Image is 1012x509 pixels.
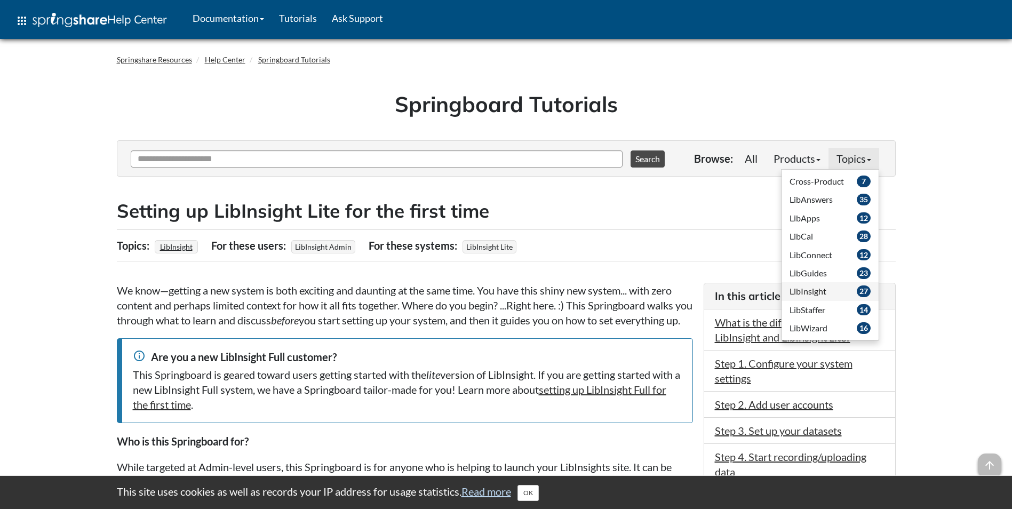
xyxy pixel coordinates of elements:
span: Cross-Product [790,176,844,186]
button: Search [631,150,665,168]
a: Topics [828,148,879,169]
a: All [737,148,766,169]
em: lite [426,368,440,381]
span: 14 [857,304,871,316]
span: 23 [857,267,871,279]
p: Browse: [694,151,733,166]
span: arrow_upward [978,454,1001,477]
em: before [271,314,299,327]
img: Springshare [33,13,107,27]
span: 12 [857,249,871,261]
a: apps Help Center [8,5,174,37]
h2: Setting up LibInsight Lite for the first time [117,198,896,224]
span: 7 [857,176,871,187]
a: Documentation [185,5,272,31]
a: Tutorials [272,5,324,31]
a: LibInsight [158,239,194,254]
span: LibInsight Admin [291,240,355,253]
span: Help Center [107,12,167,26]
span: apps [15,14,28,27]
span: LibStaffer [790,305,825,315]
span: LibInsight Lite [463,240,516,253]
a: Step 1. Configure your system settings [715,357,852,385]
a: Springshare Resources [117,55,192,64]
a: Read more [461,485,511,498]
a: Help Center [205,55,245,64]
strong: Who is this Springboard for? [117,435,249,448]
h3: In this article [715,289,884,304]
a: Step 3. Set up your datasets [715,424,842,437]
span: LibInsight [790,286,826,296]
span: info [133,349,146,362]
span: 35 [857,194,871,205]
a: Springboard Tutorials [258,55,330,64]
div: This Springboard is geared toward users getting started with the version of LibInsight. If you ar... [133,367,682,412]
span: LibConnect [790,250,832,260]
div: For these systems: [369,235,460,256]
a: Step 2. Add user accounts [715,398,833,411]
div: Are you a new LibInsight Full customer? [133,349,682,364]
div: This site uses cookies as well as records your IP address for usage statistics. [106,484,906,501]
span: LibAnswers [790,194,833,204]
a: Products [766,148,828,169]
span: LibGuides [790,268,827,278]
span: 16 [857,322,871,334]
a: Ask Support [324,5,391,31]
h1: Springboard Tutorials [125,89,888,119]
span: LibApps [790,213,820,223]
button: Close [517,485,539,501]
div: For these users: [211,235,289,256]
span: LibCal [790,231,813,241]
span: 27 [857,285,871,297]
span: LibWizard [790,323,827,333]
div: Topics: [117,235,152,256]
a: Step 4. Start recording/uploading data [715,450,866,478]
p: We know—getting a new system is both exciting and daunting at the same time. You have this shiny ... [117,283,693,328]
span: 28 [857,230,871,242]
p: While targeted at Admin-level users, this Springboard is for anyone who is helping to launch your... [117,459,693,504]
span: 12 [857,212,871,224]
a: What is the difference between LibInsight and LibInsight Lite? [715,316,858,344]
a: arrow_upward [978,455,1001,467]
